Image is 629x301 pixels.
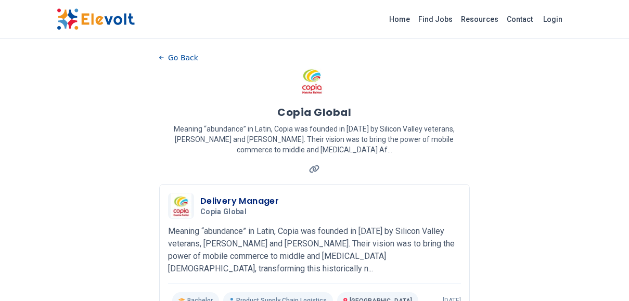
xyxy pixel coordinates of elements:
a: Login [537,9,569,30]
h3: Delivery Manager [200,195,279,207]
img: Copia Global [299,66,325,97]
p: Meaning “abundance” in Latin, Copia was founded in [DATE] by Silicon Valley veterans, [PERSON_NAM... [159,124,470,155]
p: Meaning “abundance” in Latin, Copia was founded in [DATE] by Silicon Valley veterans, [PERSON_NAM... [168,225,461,275]
a: Resources [457,11,503,28]
span: Copia Global [200,207,247,217]
a: Find Jobs [414,11,457,28]
img: Elevolt [57,8,135,30]
a: Contact [503,11,537,28]
button: Go Back [159,50,198,66]
img: Copia Global [171,193,191,218]
h1: Copia Global [277,105,351,120]
a: Home [385,11,414,28]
